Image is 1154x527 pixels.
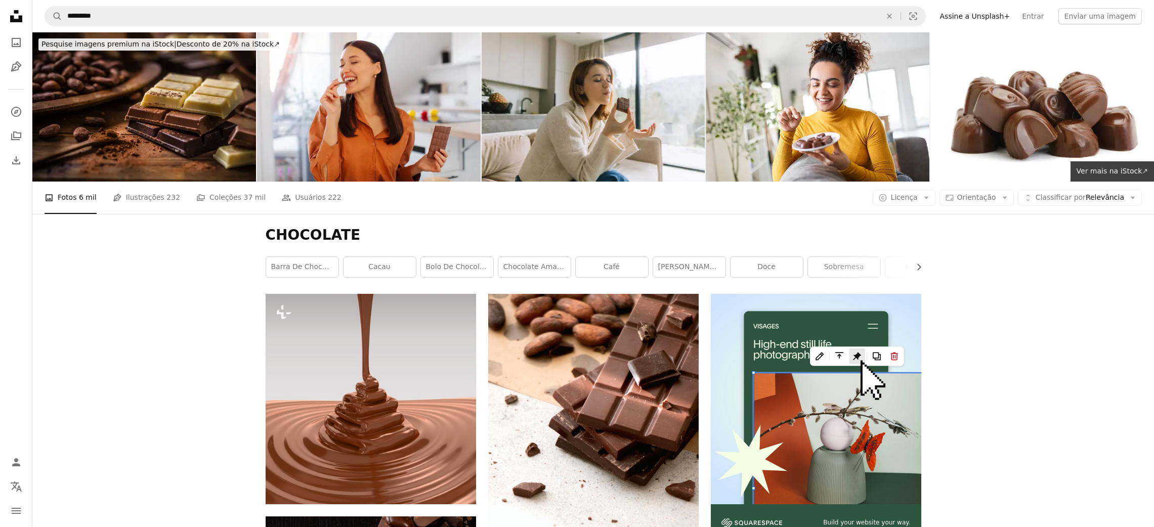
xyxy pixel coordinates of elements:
img: Doces de chocolate bonitos isolados no branco [930,32,1154,182]
a: chocolate amargo [498,257,571,277]
img: Mulher que prova doces de chocolate [706,32,929,182]
span: 37 mil [244,192,266,203]
button: rolar lista para a direita [910,257,921,277]
form: Pesquise conteúdo visual em todo o site [45,6,926,26]
img: file-1723602894256-972c108553a7image [711,294,921,504]
button: Menu [6,501,26,521]
a: [PERSON_NAME] de chocolate [653,257,725,277]
a: Entrar / Cadastrar-se [6,452,26,472]
button: Orientação [939,190,1014,206]
a: Ilustrações 232 [113,182,180,214]
a: cacau [344,257,416,277]
a: chocolate bars on white table [488,447,699,456]
h1: CHOCOLATE [266,226,921,244]
a: Ilustrações [6,57,26,77]
a: Explorar [6,102,26,122]
a: Pesquise imagens premium na iStock|Desconto de 20% na iStock↗ [32,32,289,57]
img: Mulher feliz com olhos fechados desfrutando do sabor da barra de chocolate, sentada na cozinha em... [257,32,481,182]
button: Enviar uma imagem [1058,8,1142,24]
img: Doce fuga: jovem mulher saboreando chocolate em um sofá aconchegante [482,32,705,182]
span: Relevância [1036,193,1124,203]
span: Classificar por [1036,193,1086,201]
button: Pesquisa visual [901,7,925,26]
img: Pilha de barras de chocolate escuro, leite e branco com grãos de cacau [32,32,256,182]
a: doce [731,257,803,277]
img: Chocolate marrom derramando e fundo derretido, renderização 3d. [266,294,476,504]
span: Licença [890,193,917,201]
a: Chocolate marrom derramando e fundo derretido, renderização 3d. [266,394,476,403]
button: Classificar porRelevância [1018,190,1142,206]
button: Limpar [878,7,901,26]
a: Ver mais na iStock↗ [1071,161,1154,182]
a: café [576,257,648,277]
a: Assine a Unsplash+ [934,8,1016,24]
a: Fotos [6,32,26,53]
span: Build your website your way. [823,518,910,527]
button: Licença [873,190,935,206]
a: sobremesa [808,257,880,277]
a: Coleções 37 mil [196,182,266,214]
img: file-1606177908946-d1eed1cbe4f5image [721,518,782,527]
a: bombom [885,257,958,277]
a: barra de chocolate [266,257,338,277]
a: Usuários 222 [282,182,341,214]
span: 232 [166,192,180,203]
button: Pesquise na Unsplash [45,7,62,26]
a: Coleções [6,126,26,146]
span: Orientação [957,193,996,201]
a: bolo de chocolate [421,257,493,277]
span: Ver mais na iStock ↗ [1077,167,1148,175]
span: Pesquise imagens premium na iStock | [41,40,177,48]
div: Desconto de 20% na iStock ↗ [38,38,283,51]
a: Entrar [1016,8,1050,24]
button: Idioma [6,476,26,497]
a: Histórico de downloads [6,150,26,170]
span: 222 [328,192,341,203]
